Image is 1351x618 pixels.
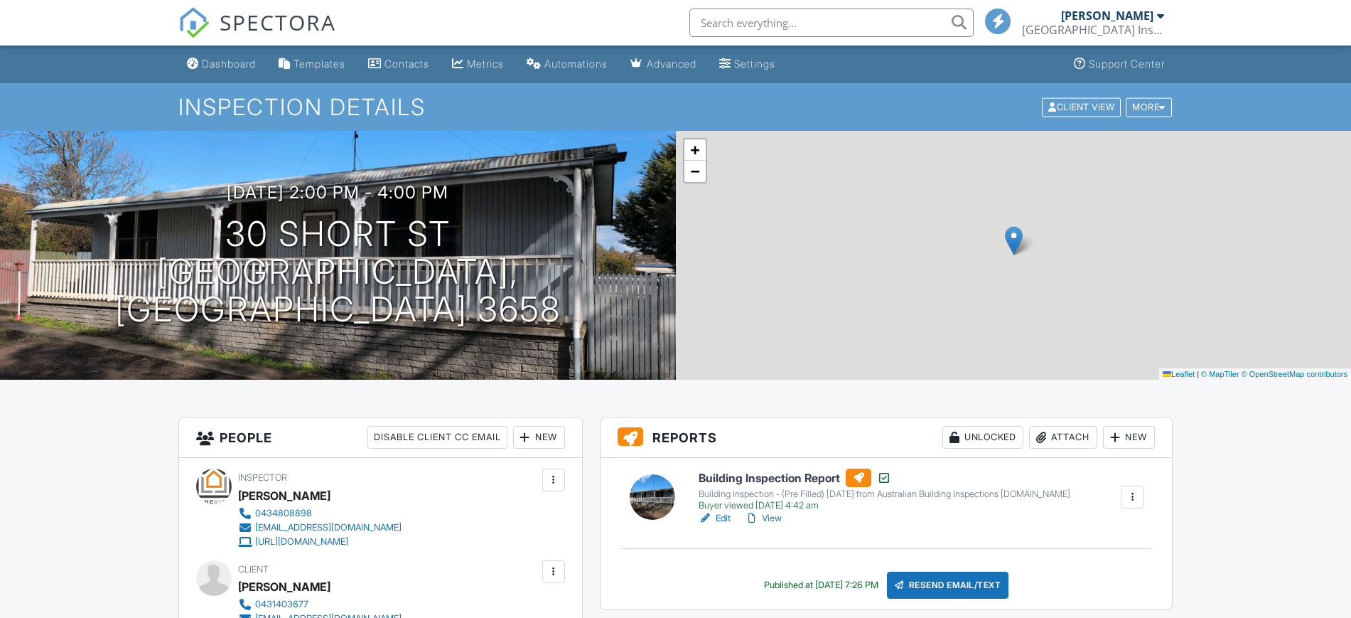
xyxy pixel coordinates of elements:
[745,511,782,526] a: View
[1068,51,1170,78] a: Support Center
[513,426,565,449] div: New
[1029,426,1097,449] div: Attach
[1042,97,1121,117] div: Client View
[887,572,1009,599] div: Resend Email/Text
[625,51,702,78] a: Advanced
[220,7,336,37] span: SPECTORA
[689,9,974,37] input: Search everything...
[1040,101,1124,112] a: Client View
[294,58,345,70] div: Templates
[699,469,1070,487] h6: Building Inspection Report
[1103,426,1155,449] div: New
[690,162,699,180] span: −
[178,95,1173,119] h1: Inspection Details
[1126,97,1172,117] div: More
[238,506,402,521] a: 0434808898
[684,161,706,182] a: Zoom out
[764,580,878,591] div: Published at [DATE] 7:26 PM
[273,51,351,78] a: Templates
[1201,370,1239,378] a: © MapTiler
[227,183,448,202] h3: [DATE] 2:00 pm - 4:00 pm
[690,141,699,159] span: +
[1005,226,1023,255] img: Marker
[684,139,706,161] a: Zoom in
[23,215,653,328] h1: 30 Short St [GEOGRAPHIC_DATA], [GEOGRAPHIC_DATA] 3658
[1163,370,1195,378] a: Leaflet
[181,51,262,78] a: Dashboard
[178,7,210,38] img: The Best Home Inspection Software - Spectora
[255,508,312,519] div: 0434808898
[238,535,402,549] a: [URL][DOMAIN_NAME]
[178,19,336,49] a: SPECTORA
[1061,9,1153,23] div: [PERSON_NAME]
[699,511,731,526] a: Edit
[714,51,781,78] a: Settings
[446,51,510,78] a: Metrics
[238,521,402,535] a: [EMAIL_ADDRESS][DOMAIN_NAME]
[238,576,330,597] div: [PERSON_NAME]
[362,51,435,78] a: Contacts
[238,564,269,575] span: Client
[1089,58,1165,70] div: Support Center
[647,58,696,70] div: Advanced
[734,58,775,70] div: Settings
[255,522,402,533] div: [EMAIL_ADDRESS][DOMAIN_NAME]
[942,426,1023,449] div: Unlocked
[179,417,582,458] h3: People
[367,426,507,449] div: Disable Client CC Email
[467,58,504,70] div: Metrics
[521,51,613,78] a: Automations (Basic)
[699,469,1070,511] a: Building Inspection Report Building Inspection - (Pre Filled) [DATE] from Australian Building Ins...
[544,58,608,70] div: Automations
[255,536,348,548] div: [URL][DOMAIN_NAME]
[1197,370,1199,378] span: |
[1022,23,1164,37] div: Kingview Building Inspections Pty.Ltd
[238,485,330,506] div: [PERSON_NAME]
[1242,370,1347,378] a: © OpenStreetMap contributors
[238,472,287,483] span: Inspector
[699,500,1070,511] div: Buyer viewed [DATE] 4:42 am
[384,58,429,70] div: Contacts
[699,489,1070,500] div: Building Inspection - (Pre Filled) [DATE] from Australian Building Inspections [DOMAIN_NAME]
[255,599,308,610] div: 0431403677
[601,417,1173,458] h3: Reports
[238,597,402,612] a: 0431403677
[202,58,256,70] div: Dashboard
